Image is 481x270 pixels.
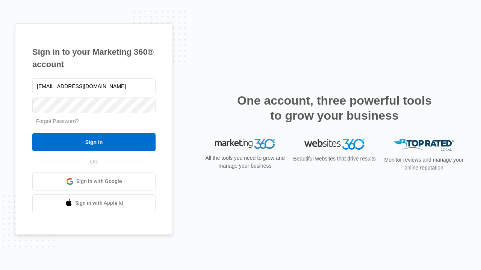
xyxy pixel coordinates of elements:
[32,194,156,212] a: Sign in with Apple Id
[76,177,122,185] span: Sign in with Google
[36,118,79,124] a: Forgot Password?
[203,154,287,170] p: All the tools you need to grow and manage your business
[32,46,156,70] h1: Sign in to your Marketing 360® account
[235,93,434,123] h2: One account, three powerful tools to grow your business
[215,139,275,149] img: Marketing 360
[382,156,466,172] p: Monitor reviews and manage your online reputation
[394,139,454,151] img: Top Rated Local
[292,155,377,163] p: Beautiful websites that drive results
[32,78,156,94] input: Email
[32,172,156,190] a: Sign in with Google
[32,133,156,151] input: Sign In
[85,158,103,166] span: OR
[75,199,123,207] span: Sign in with Apple Id
[304,139,365,150] img: Websites 360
